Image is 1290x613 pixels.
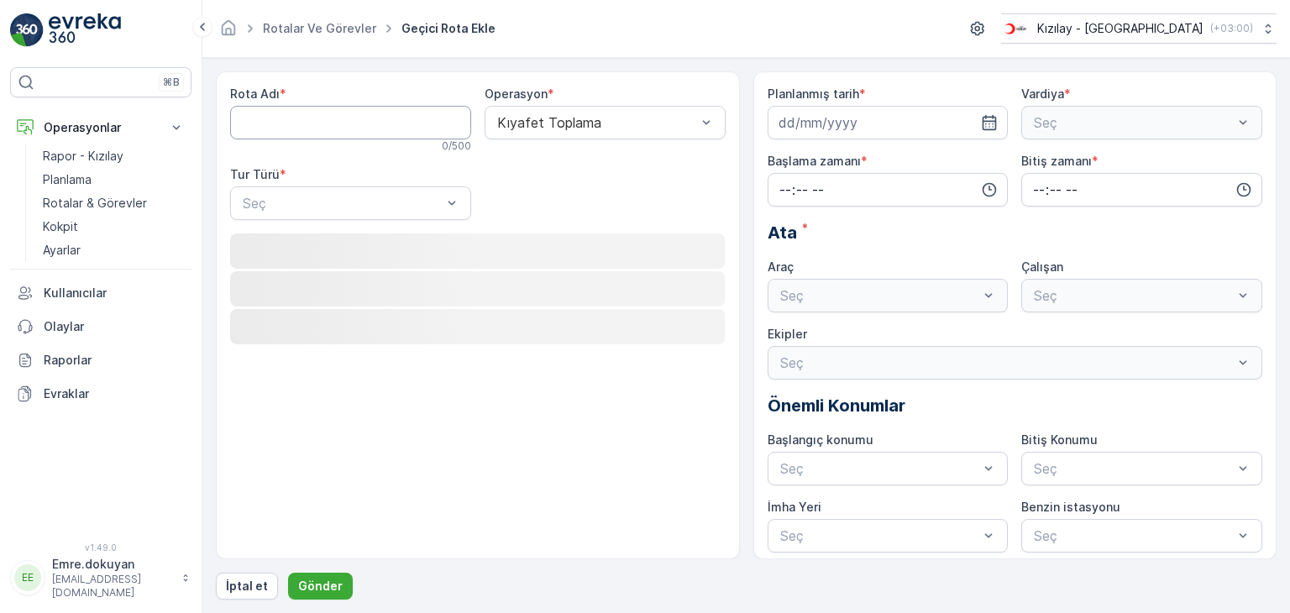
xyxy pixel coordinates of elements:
[44,385,185,402] p: Evraklar
[263,21,376,35] a: Rotalar ve Görevler
[43,171,92,188] p: Planlama
[768,86,859,101] label: Planlanmış tarih
[216,573,278,600] button: İptal et
[768,259,794,274] label: Araç
[43,242,81,259] p: Ayarlar
[780,458,979,479] p: Seç
[44,352,185,369] p: Raporlar
[288,573,353,600] button: Gönder
[768,220,797,245] span: Ata
[230,86,280,101] label: Rota Adı
[36,215,191,238] a: Kokpit
[10,111,191,144] button: Operasyonlar
[1037,20,1203,37] p: Kızılay - [GEOGRAPHIC_DATA]
[1001,19,1030,38] img: k%C4%B1z%C4%B1lay_D5CCths_t1JZB0k.png
[36,191,191,215] a: Rotalar & Görevler
[10,556,191,600] button: EEEmre.dokuyan[EMAIL_ADDRESS][DOMAIN_NAME]
[768,154,861,168] label: Başlama zamanı
[43,148,123,165] p: Rapor - Kızılay
[36,144,191,168] a: Rapor - Kızılay
[485,86,548,101] label: Operasyon
[44,285,185,301] p: Kullanıcılar
[10,276,191,310] a: Kullanıcılar
[52,573,173,600] p: [EMAIL_ADDRESS][DOMAIN_NAME]
[49,13,121,47] img: logo_light-DOdMpM7g.png
[10,310,191,343] a: Olaylar
[768,327,807,341] label: Ekipler
[1034,458,1233,479] p: Seç
[44,119,158,136] p: Operasyonlar
[768,432,873,447] label: Başlangıç konumu
[1021,259,1063,274] label: Çalışan
[219,25,238,39] a: Ana Sayfa
[1021,86,1064,101] label: Vardiya
[243,193,442,213] p: Seç
[442,139,471,153] p: 0 / 500
[298,578,343,595] p: Gönder
[1021,432,1098,447] label: Bitiş Konumu
[230,167,280,181] label: Tur Türü
[36,168,191,191] a: Planlama
[1210,22,1253,35] p: ( +03:00 )
[1034,526,1233,546] p: Seç
[10,13,44,47] img: logo
[1021,154,1092,168] label: Bitiş zamanı
[43,195,147,212] p: Rotalar & Görevler
[44,318,185,335] p: Olaylar
[52,556,173,573] p: Emre.dokuyan
[226,578,268,595] p: İptal et
[36,238,191,262] a: Ayarlar
[780,526,979,546] p: Seç
[398,20,499,37] span: Geçici Rota Ekle
[1001,13,1277,44] button: Kızılay - [GEOGRAPHIC_DATA](+03:00)
[10,343,191,377] a: Raporlar
[768,393,1263,418] p: Önemli Konumlar
[768,106,1009,139] input: dd/mm/yyyy
[14,564,41,591] div: EE
[43,218,78,235] p: Kokpit
[10,377,191,411] a: Evraklar
[768,500,821,514] label: İmha Yeri
[1021,500,1120,514] label: Benzin istasyonu
[163,76,180,89] p: ⌘B
[10,542,191,553] span: v 1.49.0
